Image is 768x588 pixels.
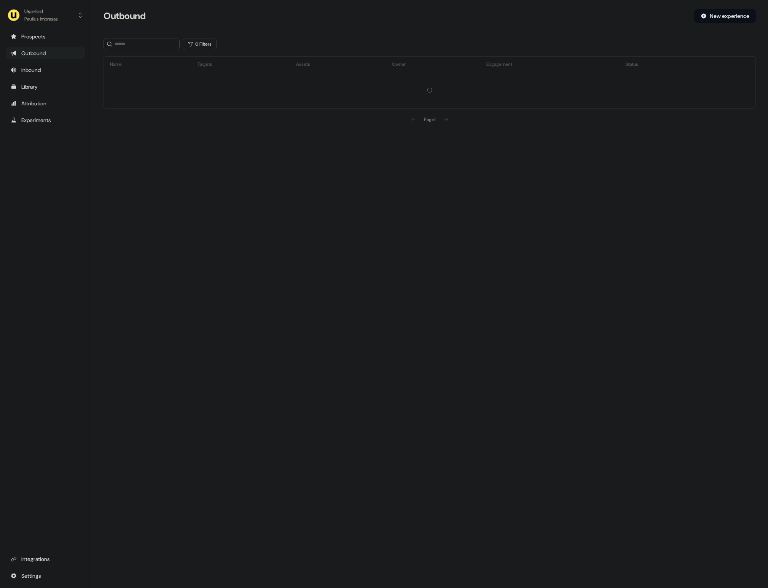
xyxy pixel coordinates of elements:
a: Go to Inbound [6,64,85,76]
a: Go to integrations [6,553,85,565]
div: Userled [24,8,58,15]
h3: Outbound [104,10,145,22]
a: Go to integrations [6,570,85,582]
div: Inbound [11,66,80,74]
a: Go to templates [6,81,85,93]
div: Outbound [11,49,80,57]
div: Prospects [11,33,80,40]
a: Go to outbound experience [6,47,85,59]
button: UserledPaulius Imbrasas [6,6,85,24]
div: Settings [11,572,80,580]
div: Attribution [11,100,80,107]
div: Experiments [11,116,80,124]
div: Paulius Imbrasas [24,15,58,23]
button: 0 Filters [183,38,217,50]
a: Go to attribution [6,97,85,110]
a: Go to prospects [6,30,85,43]
div: Library [11,83,80,91]
div: Integrations [11,555,80,563]
a: Go to experiments [6,114,85,126]
button: New experience [694,9,756,23]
